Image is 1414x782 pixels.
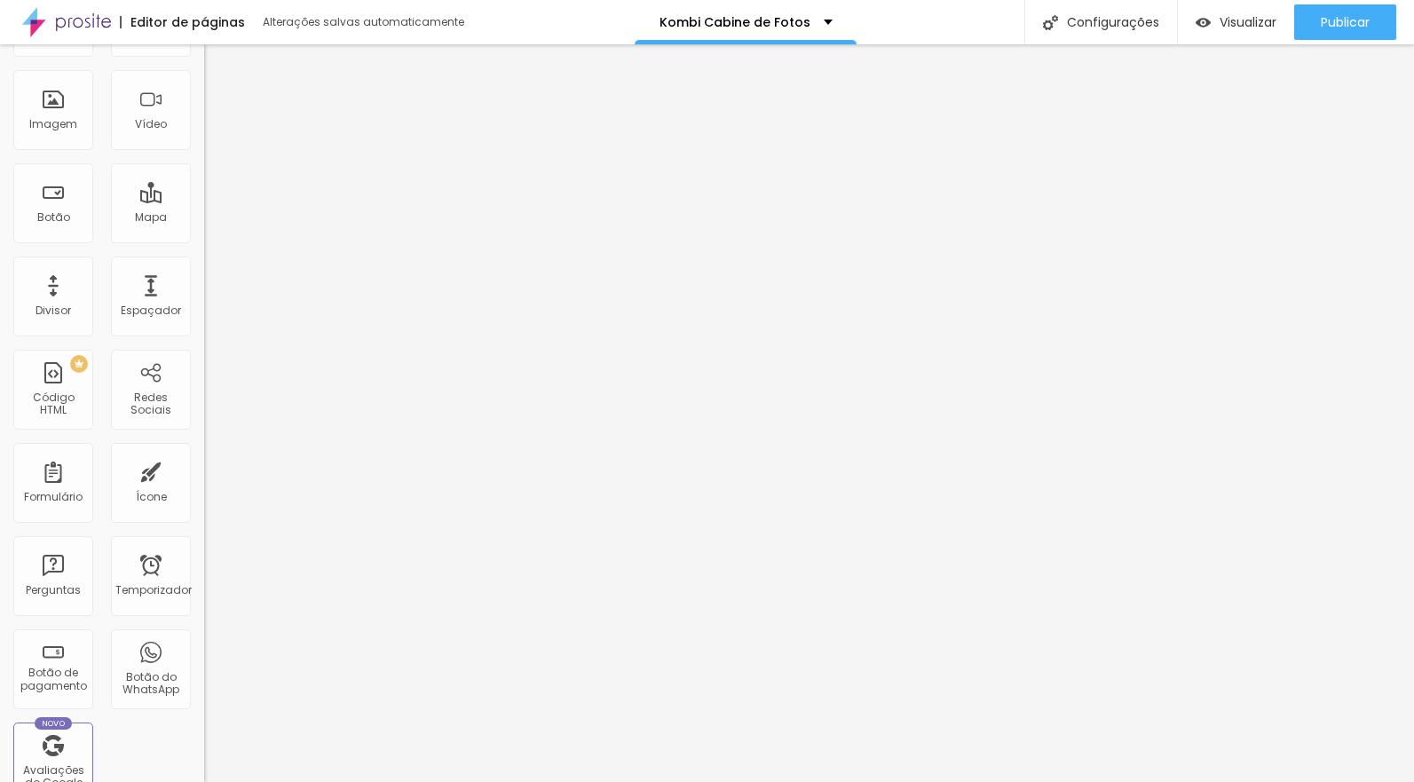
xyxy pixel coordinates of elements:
[1321,13,1370,31] font: Publicar
[24,489,83,504] font: Formulário
[136,489,167,504] font: Ícone
[263,14,464,29] font: Alterações salvas automaticamente
[36,303,71,318] font: Divisor
[115,582,192,597] font: Temporizador
[1178,4,1294,40] button: Visualizar
[20,665,87,692] font: Botão de pagamento
[660,13,810,31] font: Kombi Cabine de Fotos
[1220,13,1276,31] font: Visualizar
[33,390,75,417] font: Código HTML
[1043,15,1058,30] img: Ícone
[37,209,70,225] font: Botão
[42,718,66,729] font: Novo
[130,13,245,31] font: Editor de páginas
[204,44,1414,782] iframe: Editor
[130,390,171,417] font: Redes Sociais
[26,582,81,597] font: Perguntas
[135,116,167,131] font: Vídeo
[1067,13,1159,31] font: Configurações
[135,209,167,225] font: Mapa
[122,669,179,697] font: Botão do WhatsApp
[121,303,181,318] font: Espaçador
[1196,15,1211,30] img: view-1.svg
[29,116,77,131] font: Imagem
[1294,4,1396,40] button: Publicar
